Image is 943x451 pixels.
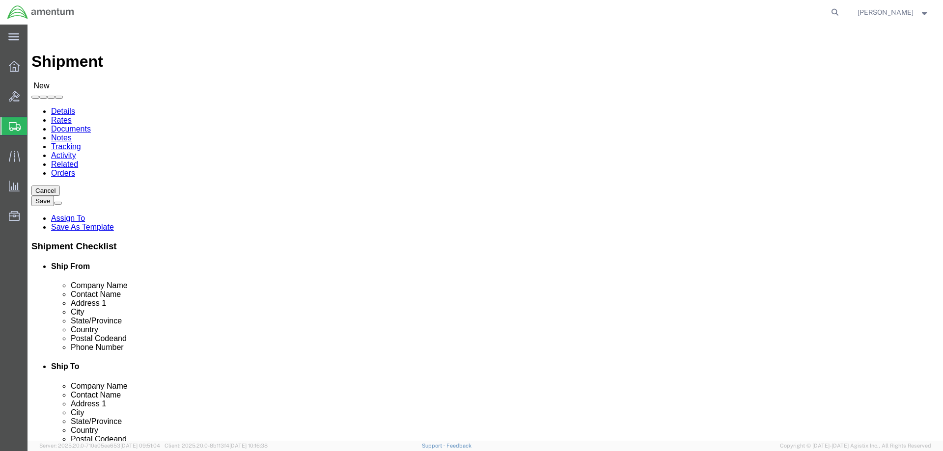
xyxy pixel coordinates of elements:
[7,5,75,20] img: logo
[120,443,160,449] span: [DATE] 09:51:04
[780,442,931,450] span: Copyright © [DATE]-[DATE] Agistix Inc., All Rights Reserved
[165,443,268,449] span: Client: 2025.20.0-8b113f4
[446,443,471,449] a: Feedback
[229,443,268,449] span: [DATE] 10:16:38
[858,7,914,18] span: Craig Mitchell
[39,443,160,449] span: Server: 2025.20.0-710e05ee653
[857,6,930,18] button: [PERSON_NAME]
[422,443,446,449] a: Support
[28,25,943,441] iframe: FS Legacy Container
